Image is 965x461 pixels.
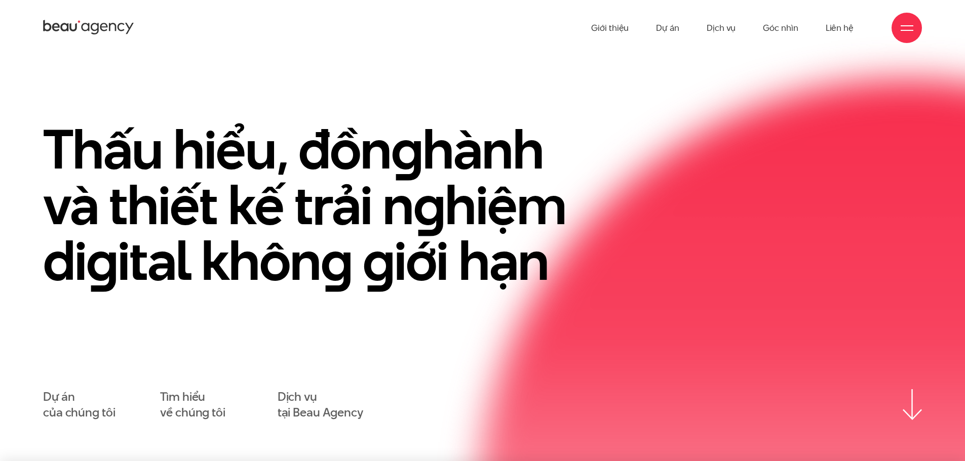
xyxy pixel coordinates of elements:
[321,223,352,299] en: g
[160,389,225,421] a: Tìm hiểuvề chúng tôi
[43,121,600,288] h1: Thấu hiểu, đồn hành và thiết kế trải n hiệm di ital khôn iới hạn
[413,167,445,243] en: g
[363,223,394,299] en: g
[86,223,118,299] en: g
[278,389,363,421] a: Dịch vụtại Beau Agency
[391,111,422,187] en: g
[43,389,115,421] a: Dự áncủa chúng tôi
